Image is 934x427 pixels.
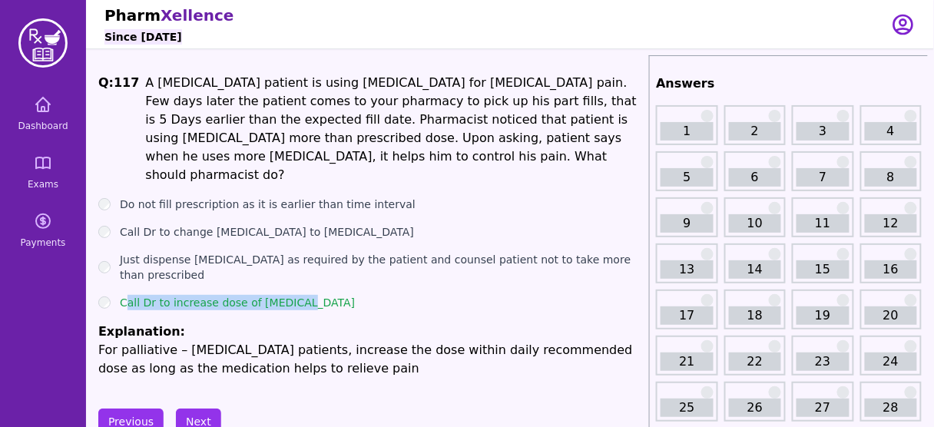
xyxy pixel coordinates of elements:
a: 1 [661,122,713,141]
a: 26 [729,399,781,417]
h6: Since [DATE] [104,29,182,45]
label: Do not fill prescription as it is earlier than time interval [120,197,416,212]
a: 15 [797,260,849,279]
a: Exams [6,144,80,200]
span: Exams [28,178,58,190]
a: Payments [6,203,80,258]
span: Pharm [104,6,161,25]
label: Call Dr to increase dose of [MEDICAL_DATA] [120,295,355,310]
a: 24 [865,353,917,371]
a: 28 [865,399,917,417]
p: For palliative – [MEDICAL_DATA] patients, increase the dose within daily recommended dose as long... [98,341,643,378]
span: Xellence [161,6,233,25]
a: 21 [661,353,713,371]
a: 7 [797,168,849,187]
h2: Answers [656,74,922,93]
a: 2 [729,122,781,141]
a: 10 [729,214,781,233]
span: Dashboard [18,120,68,132]
a: 11 [797,214,849,233]
a: 9 [661,214,713,233]
a: 6 [729,168,781,187]
a: 5 [661,168,713,187]
a: 17 [661,306,713,325]
a: 4 [865,122,917,141]
li: A [MEDICAL_DATA] patient is using [MEDICAL_DATA] for [MEDICAL_DATA] pain. Few days later the pati... [145,74,643,184]
a: 14 [729,260,781,279]
a: 3 [797,122,849,141]
img: PharmXellence Logo [18,18,68,68]
a: 16 [865,260,917,279]
span: Payments [21,237,66,249]
a: 23 [797,353,849,371]
a: 20 [865,306,917,325]
a: 22 [729,353,781,371]
label: Just dispense [MEDICAL_DATA] as required by the patient and counsel patient not to take more than... [120,252,643,283]
a: 25 [661,399,713,417]
h1: Q: 117 [98,74,139,184]
a: 19 [797,306,849,325]
a: 8 [865,168,917,187]
a: 18 [729,306,781,325]
a: 12 [865,214,917,233]
a: Dashboard [6,86,80,141]
label: Call Dr to change [MEDICAL_DATA] to [MEDICAL_DATA] [120,224,414,240]
a: 27 [797,399,849,417]
span: Explanation: [98,324,185,339]
a: 13 [661,260,713,279]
